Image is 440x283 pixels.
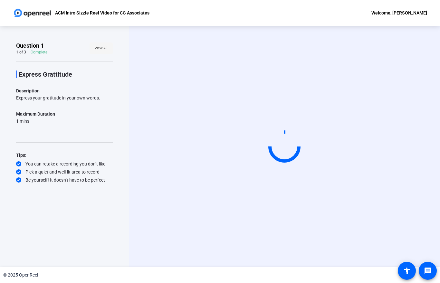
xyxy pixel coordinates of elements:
[95,43,108,53] span: View All
[16,87,113,95] p: Description
[16,161,113,167] div: You can retake a recording you don’t like
[3,272,38,278] div: © 2025 OpenReel
[16,110,55,118] div: Maximum Duration
[424,267,432,275] mat-icon: message
[371,9,427,17] div: Welcome, [PERSON_NAME]
[13,6,52,19] img: OpenReel logo
[16,50,26,55] div: 1 of 3
[55,9,149,17] p: ACM Intro Sizzle Reel Video for CG Associates
[16,169,113,175] div: Pick a quiet and well-lit area to record
[90,42,113,54] button: View All
[19,71,113,78] p: Express Grattitude
[16,118,55,124] div: 1 mins
[403,267,411,275] mat-icon: accessibility
[16,42,44,50] span: Question 1
[16,177,113,183] div: Be yourself! It doesn’t have to be perfect
[31,50,47,55] div: Complete
[16,95,113,101] div: Express your gratitude in your own words.
[16,151,113,159] div: Tips:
